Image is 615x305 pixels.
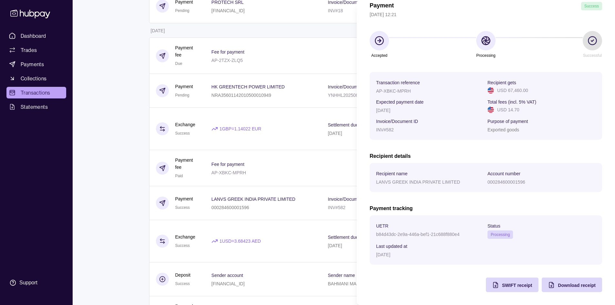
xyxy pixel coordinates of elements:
img: us [487,107,494,113]
img: us [487,87,494,94]
p: USD 14.70 [497,106,519,113]
p: INV#582 [376,127,394,132]
p: Expected payment date [376,99,424,105]
p: Purpose of payment [487,119,528,124]
p: [DATE] [376,252,390,257]
p: [DATE] 12:21 [370,11,602,18]
p: Recipient name [376,171,407,176]
p: Processing [476,52,495,59]
p: Account number [487,171,520,176]
p: Status [487,223,500,229]
p: USD 67,460.00 [497,87,528,94]
p: 000284600001596 [487,179,525,185]
p: Recipient gets [487,80,516,85]
button: SWIFT receipt [486,278,538,292]
p: Last updated at [376,244,407,249]
p: Transaction reference [376,80,420,85]
p: Invoice/Document ID [376,119,418,124]
span: Processing [491,232,510,237]
p: Exported goods [487,127,519,132]
span: Download receipt [558,283,596,288]
p: Total fees (incl. 5% VAT) [487,99,536,105]
h1: Payment [370,2,394,10]
h2: Recipient details [370,153,602,160]
button: Download receipt [542,278,602,292]
p: AP-XBKC-MPRH [376,88,411,94]
p: UETR [376,223,388,229]
p: Accepted [371,52,387,59]
span: SWIFT receipt [502,283,532,288]
h2: Payment tracking [370,205,602,212]
p: b84d43dc-2e9a-446a-bef1-21c688f880e4 [376,232,459,237]
span: Success [584,4,599,8]
p: LANVS GREEK INDIA PRIVATE LIMITED [376,179,460,185]
p: [DATE] [376,108,390,113]
p: Successful [583,52,602,59]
